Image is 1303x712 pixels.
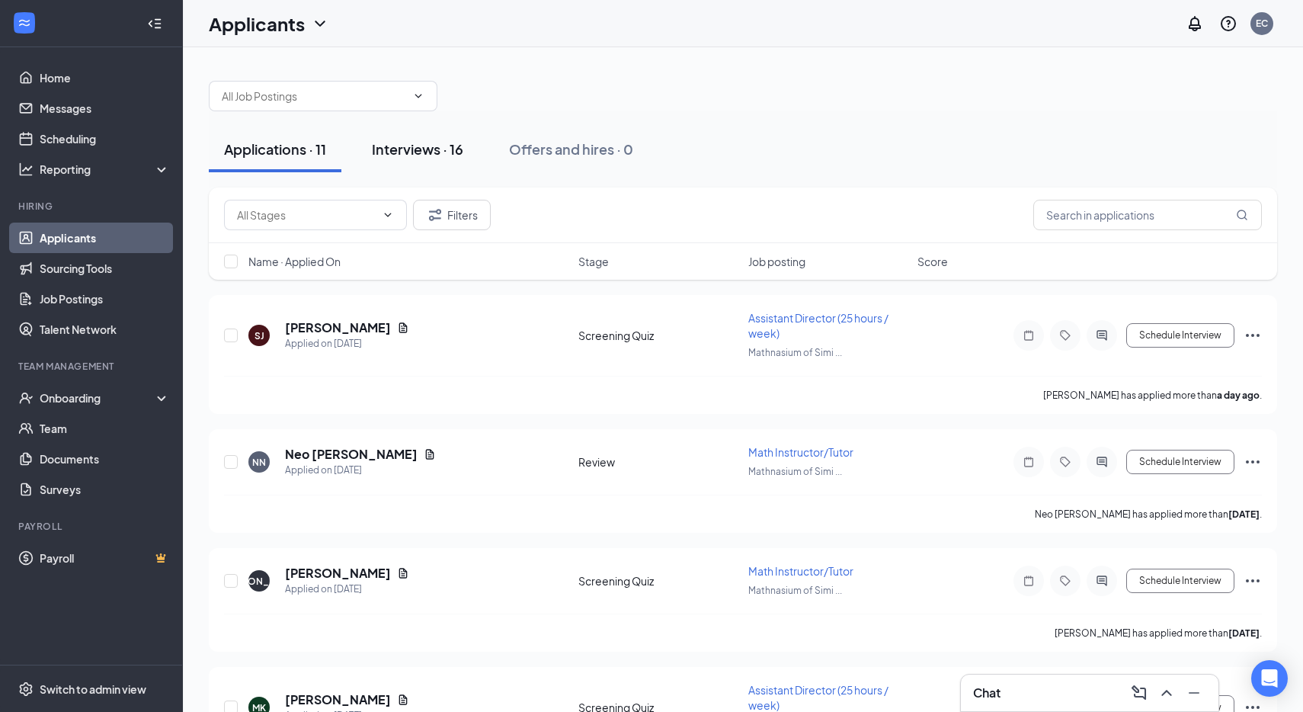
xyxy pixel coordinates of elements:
p: [PERSON_NAME] has applied more than . [1055,627,1262,640]
h3: Chat [973,685,1000,701]
a: Messages [40,93,170,123]
h5: [PERSON_NAME] [285,565,391,582]
a: Applicants [40,223,170,253]
svg: Ellipses [1244,572,1262,590]
div: Onboarding [40,390,157,406]
svg: Note [1020,329,1038,342]
input: All Job Postings [222,88,406,104]
div: Screening Quiz [578,328,739,343]
span: Assistant Director (25 hours / week) [748,311,888,340]
p: [PERSON_NAME] has applied more than . [1043,389,1262,402]
div: NN [252,456,266,469]
svg: ComposeMessage [1130,684,1148,702]
svg: Note [1020,575,1038,587]
svg: Minimize [1185,684,1203,702]
svg: Tag [1056,575,1074,587]
input: Search in applications [1033,200,1262,230]
button: Minimize [1182,681,1206,705]
svg: WorkstreamLogo [17,15,32,30]
span: Score [917,254,948,269]
span: Math Instructor/Tutor [748,564,853,578]
svg: ActiveChat [1093,456,1111,468]
div: Interviews · 16 [372,140,463,159]
svg: Notifications [1186,14,1204,33]
h5: [PERSON_NAME] [285,691,391,708]
svg: Ellipses [1244,453,1262,471]
span: Stage [578,254,609,269]
b: a day ago [1217,390,1260,401]
svg: Tag [1056,329,1074,342]
div: Applied on [DATE] [285,582,409,597]
h5: [PERSON_NAME] [285,319,391,336]
div: Screening Quiz [578,573,739,589]
b: [DATE] [1228,508,1260,520]
svg: Note [1020,456,1038,468]
span: Name · Applied On [248,254,341,269]
p: Neo [PERSON_NAME] has applied more than . [1035,508,1262,521]
svg: UserCheck [18,390,34,406]
div: EC [1256,17,1268,30]
a: Documents [40,444,170,474]
div: Applied on [DATE] [285,336,409,351]
svg: Ellipses [1244,326,1262,345]
span: Mathnasium of Simi ... [748,585,842,596]
div: SJ [255,329,264,342]
div: Offers and hires · 0 [509,140,633,159]
svg: ActiveChat [1093,575,1111,587]
svg: Filter [426,206,444,224]
button: ComposeMessage [1127,681,1151,705]
a: PayrollCrown [40,543,170,573]
div: [PERSON_NAME] [220,575,299,588]
span: Assistant Director (25 hours / week) [748,683,888,712]
div: Review [578,454,739,470]
span: Math Instructor/Tutor [748,445,853,459]
span: Job posting [748,254,805,269]
div: Payroll [18,520,167,533]
svg: Document [424,448,436,460]
button: Schedule Interview [1126,323,1234,348]
svg: Collapse [147,16,162,31]
svg: Settings [18,682,34,697]
div: Applications · 11 [224,140,326,159]
a: Sourcing Tools [40,253,170,284]
svg: Document [397,694,409,706]
b: [DATE] [1228,627,1260,639]
a: Home [40,63,170,93]
button: Filter Filters [413,200,491,230]
svg: ActiveChat [1093,329,1111,342]
div: Team Management [18,360,167,373]
svg: QuestionInfo [1219,14,1237,33]
div: Reporting [40,162,171,177]
a: Job Postings [40,284,170,314]
a: Surveys [40,474,170,505]
div: Open Intercom Messenger [1251,660,1288,697]
div: Switch to admin view [40,682,146,697]
button: Schedule Interview [1126,450,1234,474]
svg: ChevronDown [382,209,394,221]
svg: MagnifyingGlass [1236,209,1248,221]
a: Talent Network [40,314,170,345]
input: All Stages [237,207,376,223]
h1: Applicants [209,11,305,37]
span: Mathnasium of Simi ... [748,347,842,358]
button: ChevronUp [1154,681,1179,705]
svg: Document [397,322,409,334]
svg: Analysis [18,162,34,177]
svg: Document [397,567,409,579]
svg: ChevronDown [311,14,329,33]
svg: Tag [1056,456,1074,468]
h5: Neo [PERSON_NAME] [285,446,418,463]
div: Applied on [DATE] [285,463,436,478]
a: Team [40,413,170,444]
span: Mathnasium of Simi ... [748,466,842,477]
div: Hiring [18,200,167,213]
button: Schedule Interview [1126,569,1234,593]
svg: ChevronUp [1157,684,1176,702]
a: Scheduling [40,123,170,154]
svg: ChevronDown [412,90,424,102]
